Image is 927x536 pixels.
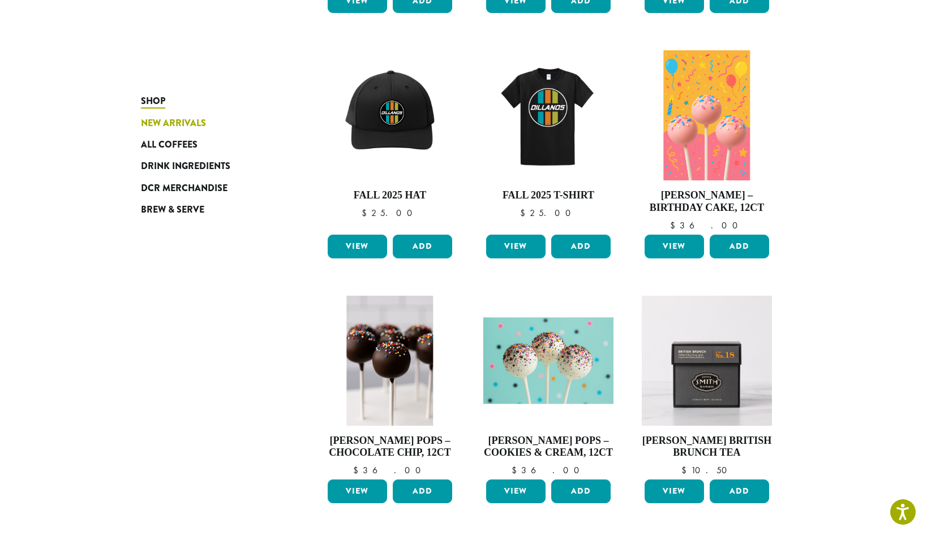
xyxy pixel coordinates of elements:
h4: [PERSON_NAME] Pops – Chocolate Chip, 12ct [325,435,455,459]
h4: [PERSON_NAME] Pops – Cookies & Cream, 12ct [483,435,613,459]
bdi: 25.00 [362,207,418,219]
button: Add [393,479,452,503]
a: Fall 2025 Hat $25.00 [325,50,455,230]
a: Drink Ingredients [141,155,277,177]
span: Shop [141,94,165,109]
span: All Coffees [141,138,198,152]
a: All Coffees [141,134,277,155]
button: Add [710,235,769,258]
span: $ [520,207,530,219]
span: $ [362,207,371,219]
h4: Fall 2025 T-Shirt [483,189,613,202]
bdi: 25.00 [520,207,576,219]
a: View [645,479,704,503]
a: [PERSON_NAME] British Brunch Tea $10.50 [642,296,772,475]
h4: [PERSON_NAME] British Brunch Tea [642,435,772,459]
a: Fall 2025 T-Shirt $25.00 [483,50,613,230]
h4: Fall 2025 Hat [325,189,455,202]
img: DCR-Retro-Three-Strip-Circle-Tee-Fall-WEB-scaled.jpg [483,50,613,180]
a: [PERSON_NAME] – Birthday Cake, 12ct $36.00 [642,50,772,230]
button: Add [710,479,769,503]
bdi: 36.00 [512,464,585,476]
a: View [328,479,387,503]
img: DCR-Retro-Three-Strip-Circle-Patch-Trucker-Hat-Fall-WEB-scaled.jpg [325,50,455,180]
span: $ [512,464,521,476]
span: New Arrivals [141,116,206,131]
h4: [PERSON_NAME] – Birthday Cake, 12ct [642,189,772,214]
span: $ [681,464,691,476]
a: View [328,235,387,258]
a: [PERSON_NAME] Pops – Chocolate Chip, 12ct $36.00 [325,296,455,475]
img: Birthday-Cake.png [663,50,750,180]
bdi: 36.00 [353,464,426,476]
a: View [486,235,546,258]
a: View [486,479,546,503]
a: View [645,235,704,258]
a: Brew & Serve [141,199,277,221]
button: Add [393,235,452,258]
img: Chocolate-Chip.png [346,296,433,426]
span: $ [353,464,363,476]
a: DCR Merchandise [141,178,277,199]
button: Add [551,479,611,503]
span: DCR Merchandise [141,181,228,196]
a: New Arrivals [141,112,277,133]
bdi: 36.00 [670,219,743,231]
img: Cookies-and-Cream.png [483,317,613,404]
img: British-Brunch-Signature-Black-Carton-2023-2.jpg [642,296,772,426]
a: [PERSON_NAME] Pops – Cookies & Cream, 12ct $36.00 [483,296,613,475]
span: Brew & Serve [141,203,204,217]
span: Drink Ingredients [141,159,230,174]
a: Shop [141,90,277,112]
bdi: 10.50 [681,464,732,476]
span: $ [670,219,680,231]
button: Add [551,235,611,258]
